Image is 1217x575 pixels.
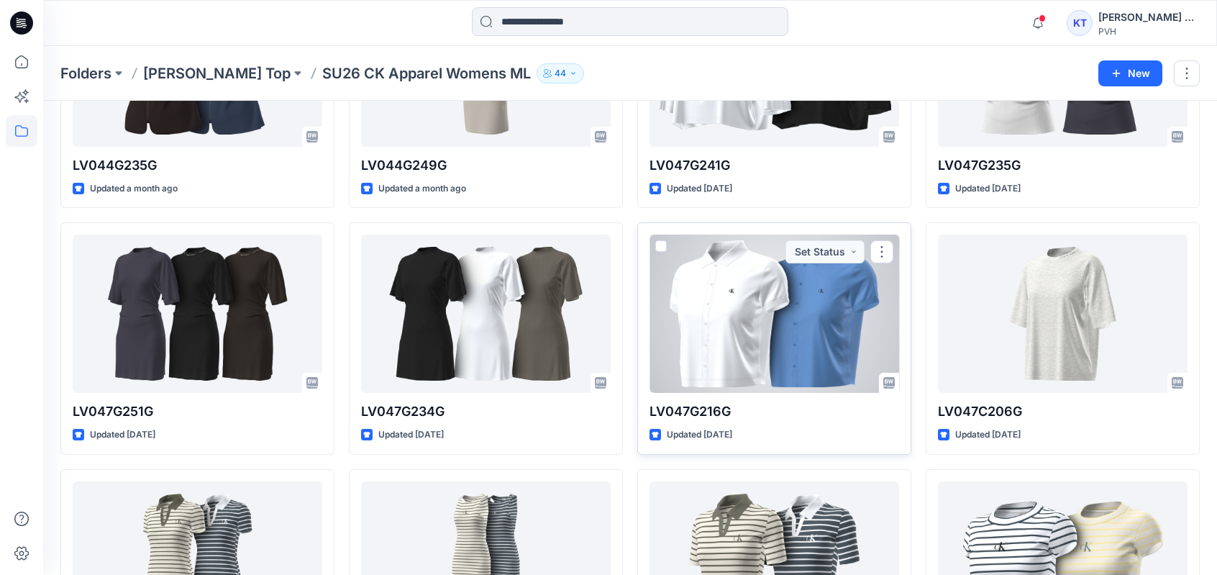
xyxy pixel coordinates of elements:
[361,402,611,422] p: LV047G234G
[667,181,732,196] p: Updated [DATE]
[361,155,611,176] p: LV044G249G
[938,155,1188,176] p: LV047G235G
[1098,26,1199,37] div: PVH
[73,235,322,393] a: LV047G251G
[555,65,566,81] p: 44
[649,402,899,422] p: LV047G216G
[73,155,322,176] p: LV044G235G
[90,427,155,443] p: Updated [DATE]
[143,63,291,83] a: [PERSON_NAME] Top
[537,63,584,83] button: 44
[938,235,1188,393] a: LV047C206G
[73,402,322,422] p: LV047G251G
[1098,9,1199,26] div: [PERSON_NAME] Top [PERSON_NAME] Top
[649,235,899,393] a: LV047G216G
[955,181,1021,196] p: Updated [DATE]
[60,63,111,83] a: Folders
[955,427,1021,443] p: Updated [DATE]
[1098,60,1162,86] button: New
[378,427,444,443] p: Updated [DATE]
[1067,10,1093,36] div: KT
[322,63,531,83] p: SU26 CK Apparel Womens ML
[938,402,1188,422] p: LV047C206G
[667,427,732,443] p: Updated [DATE]
[90,181,178,196] p: Updated a month ago
[649,155,899,176] p: LV047G241G
[378,181,466,196] p: Updated a month ago
[361,235,611,393] a: LV047G234G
